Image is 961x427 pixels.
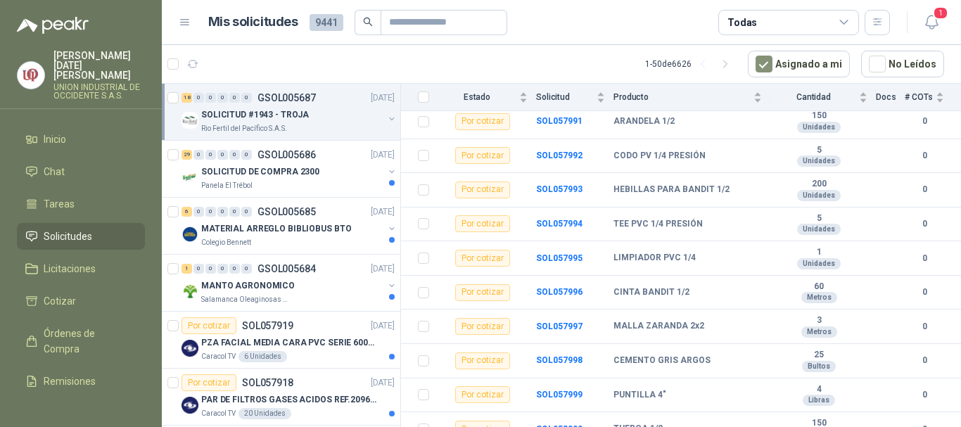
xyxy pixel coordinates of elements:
[371,319,395,333] p: [DATE]
[803,395,835,406] div: Libras
[17,320,145,362] a: Órdenes de Compra
[238,351,287,362] div: 6 Unidades
[905,354,944,367] b: 0
[17,255,145,282] a: Licitaciones
[17,191,145,217] a: Tareas
[229,150,240,160] div: 0
[801,326,837,338] div: Metros
[536,92,594,102] span: Solicitud
[201,108,309,122] p: SOLICITUD #1943 - TROJA
[201,180,253,191] p: Panela El Trébol
[208,12,298,32] h1: Mis solicitudes
[53,51,145,80] p: [PERSON_NAME][DATE] [PERSON_NAME]
[201,393,376,407] p: PAR DE FILTROS GASES ACIDOS REF.2096 3M
[162,312,400,369] a: Por cotizarSOL057919[DATE] Company LogoPZA FACIAL MEDIA CARA PVC SERIE 6000 3MCaracol TV6 Unidades
[193,264,204,274] div: 0
[536,151,583,160] b: SOL057992
[613,287,689,298] b: CINTA BANDIT 1/2
[241,207,252,217] div: 0
[905,388,944,402] b: 0
[770,145,867,156] b: 5
[536,355,583,365] b: SOL057998
[536,321,583,331] b: SOL057997
[182,397,198,414] img: Company Logo
[905,286,944,299] b: 0
[205,264,216,274] div: 0
[182,93,192,103] div: 18
[17,288,145,314] a: Cotizar
[455,284,510,301] div: Por cotizar
[905,149,944,162] b: 0
[797,258,841,269] div: Unidades
[242,378,293,388] p: SOL057918
[241,93,252,103] div: 0
[455,250,510,267] div: Por cotizar
[257,93,316,103] p: GSOL005687
[371,91,395,105] p: [DATE]
[770,315,867,326] b: 3
[44,196,75,212] span: Tareas
[371,376,395,390] p: [DATE]
[371,205,395,219] p: [DATE]
[455,318,510,335] div: Por cotizar
[455,386,510,403] div: Por cotizar
[182,264,192,274] div: 1
[257,150,316,160] p: GSOL005686
[802,361,836,372] div: Bultos
[536,219,583,229] b: SOL057994
[205,150,216,160] div: 0
[536,84,613,111] th: Solicitud
[905,252,944,265] b: 0
[44,261,96,276] span: Licitaciones
[536,116,583,126] a: SOL057991
[613,219,703,230] b: TEE PVC 1/4 PRESIÓN
[201,408,236,419] p: Caracol TV
[229,207,240,217] div: 0
[905,217,944,231] b: 0
[201,222,351,236] p: MATERIAL ARREGLO BIBLIOBUS BTO
[905,183,944,196] b: 0
[205,93,216,103] div: 0
[44,164,65,179] span: Chat
[536,287,583,297] a: SOL057996
[371,148,395,162] p: [DATE]
[201,336,376,350] p: PZA FACIAL MEDIA CARA PVC SERIE 6000 3M
[17,223,145,250] a: Solicitudes
[536,253,583,263] b: SOL057995
[613,184,730,196] b: HEBILLAS PARA BANDIT 1/2
[770,110,867,122] b: 150
[438,92,516,102] span: Estado
[536,184,583,194] b: SOL057993
[536,390,583,400] b: SOL057999
[797,224,841,235] div: Unidades
[17,17,89,34] img: Logo peakr
[44,293,76,309] span: Cotizar
[613,116,675,127] b: ARANDELA 1/2
[613,390,666,401] b: PUNTILLA 4"
[919,10,944,35] button: 1
[770,384,867,395] b: 4
[229,93,240,103] div: 0
[770,179,867,190] b: 200
[797,190,841,201] div: Unidades
[613,84,770,111] th: Producto
[257,207,316,217] p: GSOL005685
[182,340,198,357] img: Company Logo
[613,253,696,264] b: LIMPIADOR PVC 1/4
[363,17,373,27] span: search
[162,369,400,426] a: Por cotizarSOL057918[DATE] Company LogoPAR DE FILTROS GASES ACIDOS REF.2096 3MCaracol TV20 Unidades
[44,326,132,357] span: Órdenes de Compra
[229,264,240,274] div: 0
[217,150,228,160] div: 0
[182,317,236,334] div: Por cotizar
[613,355,711,367] b: CEMENTO GRIS ARGOS
[797,155,841,167] div: Unidades
[905,320,944,333] b: 0
[770,350,867,361] b: 25
[242,321,293,331] p: SOL057919
[182,207,192,217] div: 6
[182,374,236,391] div: Por cotizar
[201,123,287,134] p: Rio Fertil del Pacífico S.A.S.
[801,292,837,303] div: Metros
